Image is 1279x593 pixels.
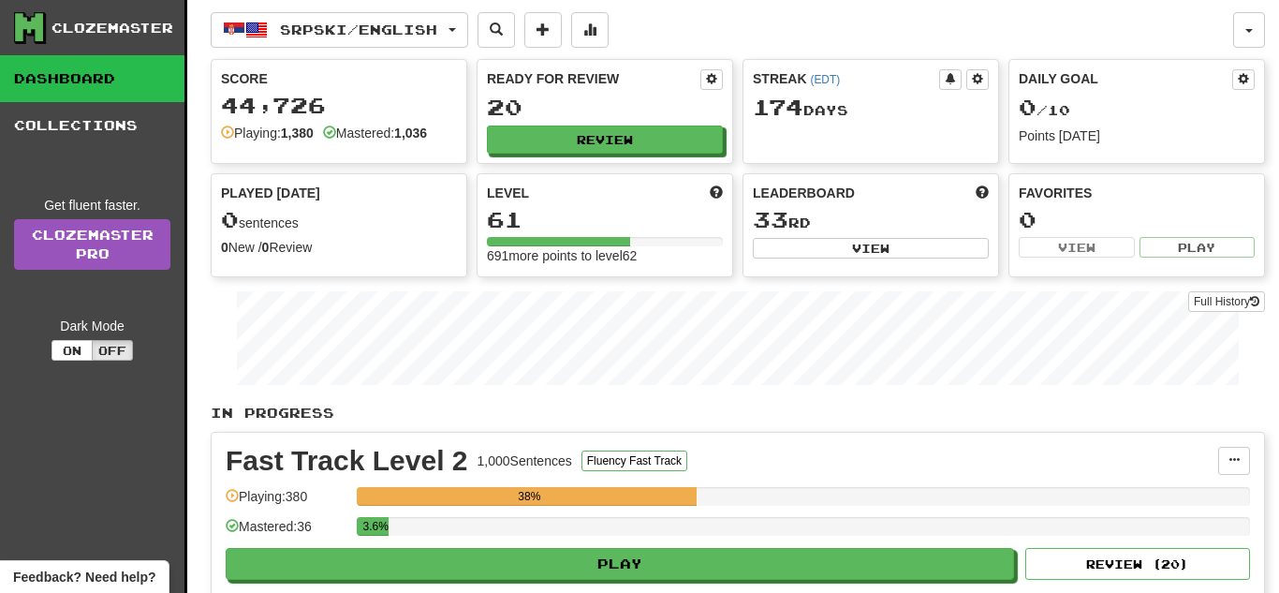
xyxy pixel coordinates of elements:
button: Review [487,126,723,154]
a: (EDT) [810,73,840,86]
button: Fluency Fast Track [581,451,687,471]
span: 33 [753,206,788,232]
strong: 0 [262,240,270,255]
div: 38% [362,487,696,506]
span: Srpski / English [280,22,437,37]
button: Review (20) [1025,548,1250,580]
div: Dark Mode [14,317,170,335]
p: In Progress [211,404,1265,423]
div: 0 [1019,208,1255,231]
div: 61 [487,208,723,231]
div: 3.6% [362,517,389,536]
div: sentences [221,208,457,232]
a: ClozemasterPro [14,219,170,270]
button: Play [1139,237,1256,258]
div: Mastered: [323,124,427,142]
div: Mastered: 36 [226,517,347,548]
span: 174 [753,94,803,120]
div: Daily Goal [1019,69,1232,90]
span: / 10 [1019,102,1070,118]
span: This week in points, UTC [976,184,989,202]
div: Clozemaster [51,19,173,37]
strong: 0 [221,240,228,255]
div: Get fluent faster. [14,196,170,215]
div: 1,000 Sentences [478,452,572,470]
div: 691 more points to level 62 [487,246,723,265]
span: Leaderboard [753,184,855,202]
div: rd [753,208,989,232]
button: Add sentence to collection [524,12,562,48]
div: Playing: [221,124,314,142]
div: 44,726 [221,94,457,117]
div: Day s [753,96,989,120]
div: Score [221,69,457,88]
div: New / Review [221,238,457,257]
button: Full History [1188,291,1265,312]
button: Srpski/English [211,12,468,48]
div: 20 [487,96,723,119]
div: Fast Track Level 2 [226,447,468,475]
span: 0 [221,206,239,232]
span: Open feedback widget [13,568,155,586]
span: Played [DATE] [221,184,320,202]
span: Score more points to level up [710,184,723,202]
div: Playing: 380 [226,487,347,518]
button: Play [226,548,1014,580]
button: Search sentences [478,12,515,48]
div: Ready for Review [487,69,700,88]
button: Off [92,340,133,361]
div: Streak [753,69,939,88]
span: 0 [1019,94,1036,120]
span: Level [487,184,529,202]
button: More stats [571,12,609,48]
button: View [1019,237,1135,258]
div: Favorites [1019,184,1255,202]
strong: 1,380 [281,126,314,141]
button: On [51,340,93,361]
strong: 1,036 [394,126,427,141]
div: Points [DATE] [1019,126,1255,145]
button: View [753,238,989,259]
